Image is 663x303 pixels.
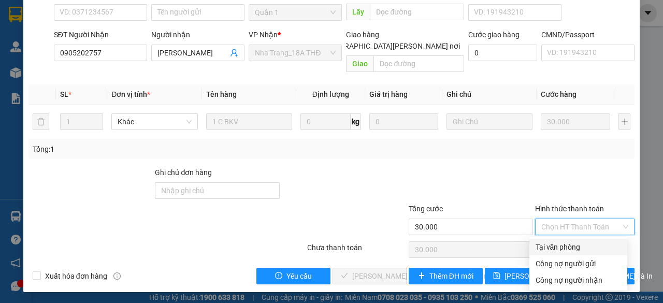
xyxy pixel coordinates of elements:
span: VP Nhận [249,31,278,39]
span: Cước hàng [541,90,576,98]
span: Nha Trang_18A THĐ [255,45,336,61]
span: Đơn vị tính [111,90,150,98]
span: [PERSON_NAME] đổi [505,270,571,282]
th: Ghi chú [442,84,537,105]
div: Cước gửi hàng sẽ được ghi vào công nợ của người nhận [529,272,627,288]
input: 0 [541,113,610,130]
button: plus [618,113,630,130]
span: Giao hàng [346,31,379,39]
div: Chưa thanh toán [306,242,408,260]
button: save[PERSON_NAME] đổi [485,268,559,284]
span: Tổng cước [409,205,443,213]
input: Dọc đường [373,55,464,72]
span: exclamation-circle [275,272,282,280]
span: kg [351,113,361,130]
div: SĐT Người Nhận [54,29,147,40]
button: delete [33,113,49,130]
div: Người nhận [151,29,244,40]
span: Yêu cầu [286,270,312,282]
button: printer[PERSON_NAME] và In [560,268,635,284]
input: VD: Bàn, Ghế [206,113,292,130]
div: Công nợ người gửi [536,258,621,269]
div: Tại văn phòng [536,241,621,253]
span: SL [60,90,68,98]
div: Công nợ người nhận [536,275,621,286]
span: save [493,272,500,280]
span: [GEOGRAPHIC_DATA][PERSON_NAME] nơi [319,40,464,52]
span: user-add [230,49,238,57]
div: Cước gửi hàng sẽ được ghi vào công nợ của người gửi [529,255,627,272]
span: Giá trị hàng [369,90,408,98]
div: CMND/Passport [541,29,635,40]
input: 0 [369,113,438,130]
label: Ghi chú đơn hàng [155,168,212,177]
button: check[PERSON_NAME] và [PERSON_NAME] hàng [333,268,407,284]
button: exclamation-circleYêu cầu [256,268,330,284]
span: Xuất hóa đơn hàng [41,270,111,282]
span: Lấy [346,4,370,20]
input: Ghi chú đơn hàng [155,182,280,199]
span: Quận 1 [255,5,336,20]
span: Giao [346,55,373,72]
div: Tổng: 1 [33,143,257,155]
span: Khác [118,114,191,129]
span: Tên hàng [206,90,237,98]
input: Dọc đường [370,4,464,20]
label: Cước giao hàng [468,31,520,39]
span: info-circle [113,272,121,280]
input: Cước giao hàng [468,45,537,61]
span: plus [418,272,425,280]
label: Hình thức thanh toán [535,205,604,213]
span: Thêm ĐH mới [429,270,473,282]
input: Ghi Chú [446,113,532,130]
span: Định lượng [312,90,349,98]
button: plusThêm ĐH mới [409,268,483,284]
span: Chọn HT Thanh Toán [541,219,628,235]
